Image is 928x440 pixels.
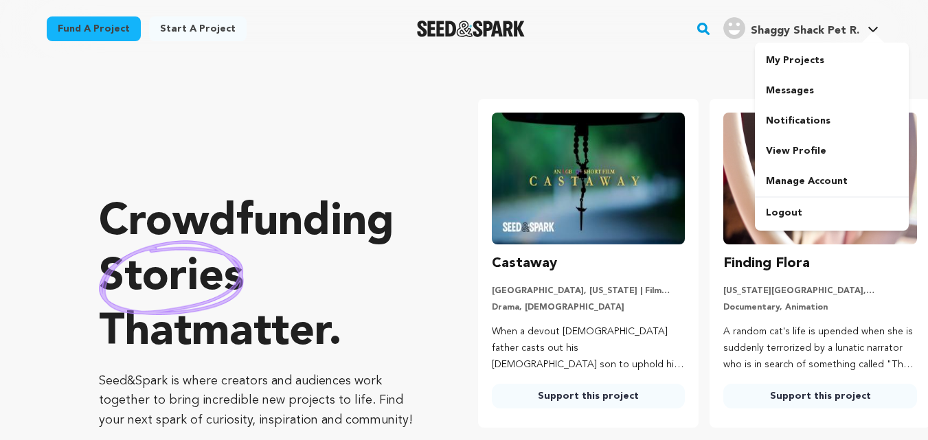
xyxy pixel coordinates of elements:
[721,14,881,43] span: Shaggy Shack Pet R.'s Profile
[723,384,917,408] a: Support this project
[492,324,686,373] p: When a devout [DEMOGRAPHIC_DATA] father casts out his [DEMOGRAPHIC_DATA] son to uphold his faith,...
[755,106,909,136] a: Notifications
[721,14,881,39] a: Shaggy Shack Pet R.'s Profile
[492,302,686,313] p: Drama, [DEMOGRAPHIC_DATA]
[492,253,557,275] h3: Castaway
[99,371,423,430] p: Seed&Spark is where creators and audiences work together to bring incredible new projects to life...
[755,166,909,196] a: Manage Account
[723,17,745,39] img: user.png
[417,21,525,37] a: Seed&Spark Homepage
[417,21,525,37] img: Seed&Spark Logo Dark Mode
[755,136,909,166] a: View Profile
[723,253,810,275] h3: Finding Flora
[492,384,686,408] a: Support this project
[723,17,859,39] div: Shaggy Shack Pet R.'s Profile
[723,302,917,313] p: Documentary, Animation
[755,45,909,76] a: My Projects
[723,113,917,244] img: Finding Flora image
[492,286,686,297] p: [GEOGRAPHIC_DATA], [US_STATE] | Film Short
[723,286,917,297] p: [US_STATE][GEOGRAPHIC_DATA], [US_STATE] | Film Short
[755,198,909,228] a: Logout
[723,324,917,373] p: A random cat's life is upended when she is suddenly terrorized by a lunatic narrator who is in se...
[192,311,328,355] span: matter
[47,16,141,41] a: Fund a project
[99,196,423,360] p: Crowdfunding that .
[149,16,247,41] a: Start a project
[755,76,909,106] a: Messages
[751,25,859,36] span: Shaggy Shack Pet R.
[99,240,244,315] img: hand sketched image
[492,113,686,244] img: Castaway image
